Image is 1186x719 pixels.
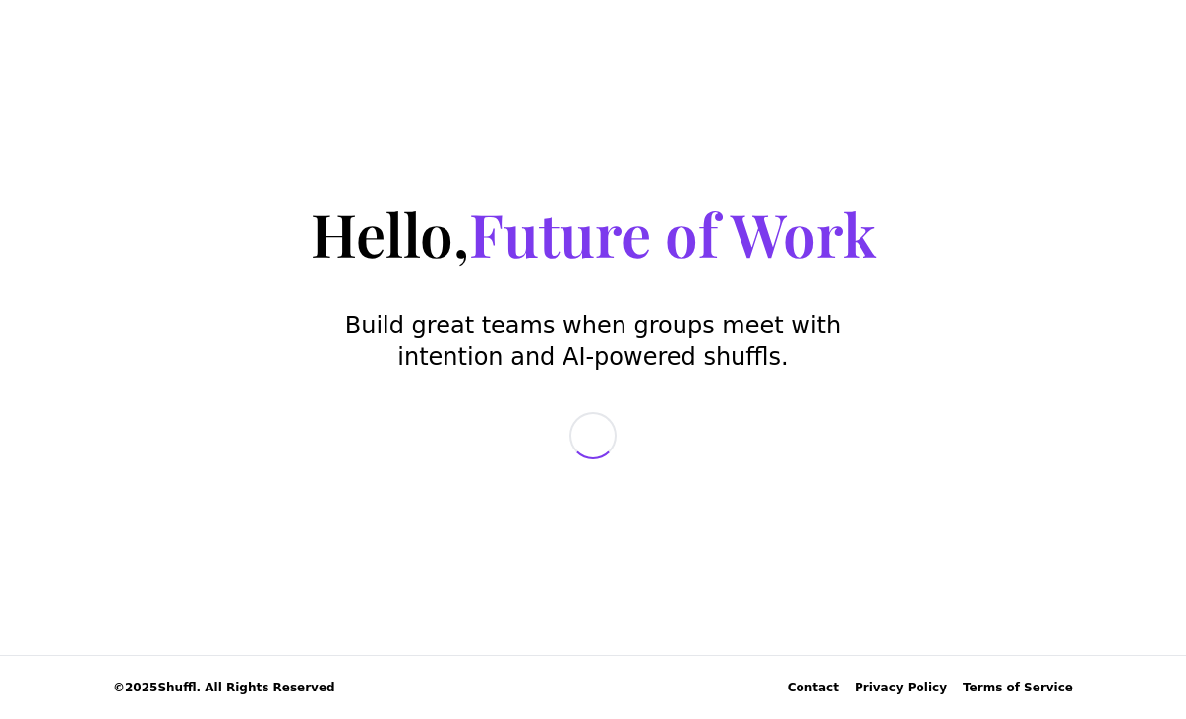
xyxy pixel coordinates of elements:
[788,680,839,695] div: Contact
[469,194,876,272] span: Future of Work
[963,680,1073,695] a: Terms of Service
[113,680,335,695] span: © 2025 Shuffl. All Rights Reserved
[341,310,845,373] p: Build great teams when groups meet with intention and AI-powered shuffls.
[311,197,876,270] h1: Hello,
[855,680,947,695] a: Privacy Policy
